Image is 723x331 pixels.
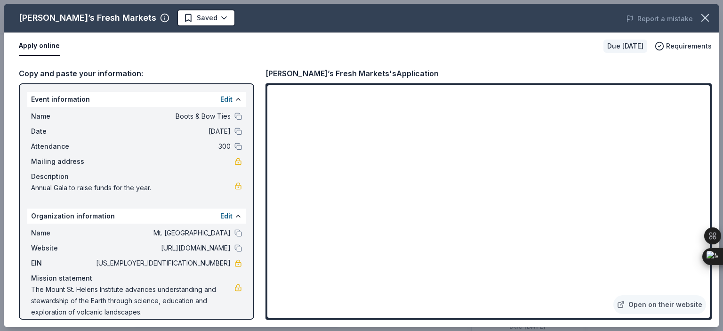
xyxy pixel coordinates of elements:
[613,295,706,314] a: Open on their website
[19,36,60,56] button: Apply online
[94,258,231,269] span: [US_EMPLOYER_IDENTIFICATION_NUMBER]
[31,156,94,167] span: Mailing address
[31,273,242,284] div: Mission statement
[31,284,234,318] span: The Mount St. Helens Institute advances understanding and stewardship of the Earth through scienc...
[655,40,712,52] button: Requirements
[94,141,231,152] span: 300
[666,40,712,52] span: Requirements
[31,171,242,182] div: Description
[31,141,94,152] span: Attendance
[220,210,233,222] button: Edit
[94,111,231,122] span: Boots & Bow Ties
[265,67,439,80] div: [PERSON_NAME]’s Fresh Markets's Application
[19,67,254,80] div: Copy and paste your information:
[31,227,94,239] span: Name
[19,10,156,25] div: [PERSON_NAME]’s Fresh Markets
[94,126,231,137] span: [DATE]
[94,227,231,239] span: Mt. [GEOGRAPHIC_DATA]
[27,92,246,107] div: Event information
[177,9,235,26] button: Saved
[197,12,217,24] span: Saved
[31,258,94,269] span: EIN
[31,182,234,194] span: Annual Gala to raise funds for the year.
[31,111,94,122] span: Name
[31,126,94,137] span: Date
[626,13,693,24] button: Report a mistake
[220,94,233,105] button: Edit
[603,40,647,53] div: Due [DATE]
[94,242,231,254] span: [URL][DOMAIN_NAME]
[31,242,94,254] span: Website
[27,209,246,224] div: Organization information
